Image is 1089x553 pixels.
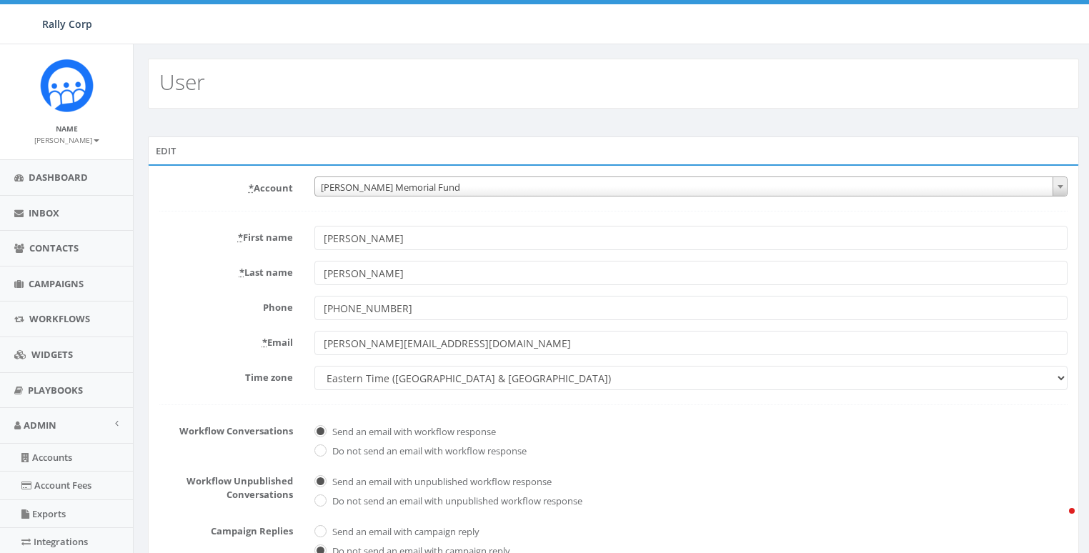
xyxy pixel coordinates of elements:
label: Do not send an email with unpublished workflow response [329,494,582,509]
label: Workflow Unpublished Conversations [149,469,304,501]
label: First name [149,226,304,244]
h2: User [159,70,205,94]
span: Rally Corp [42,17,92,31]
label: Phone [149,296,304,314]
abbr: required [249,181,254,194]
abbr: required [239,266,244,279]
small: [PERSON_NAME] [34,135,99,145]
label: Email [149,331,304,349]
label: Workflow Conversations [149,419,304,438]
span: Campaigns [29,277,84,290]
span: Contacts [29,241,79,254]
div: Edit [148,136,1079,165]
label: Send an email with campaign reply [329,525,479,539]
span: Workflows [29,312,90,325]
label: Do not send an email with workflow response [329,444,527,459]
label: Time zone [149,366,304,384]
label: Send an email with workflow response [329,425,496,439]
span: Hunter Watson Memorial Fund [315,177,1068,197]
iframe: Intercom live chat [1040,504,1075,539]
label: Send an email with unpublished workflow response [329,475,552,489]
a: [PERSON_NAME] [34,133,99,146]
label: Campaign Replies [149,519,304,538]
abbr: required [262,336,267,349]
span: Dashboard [29,171,88,184]
small: Name [56,124,78,134]
span: Hunter Watson Memorial Fund [314,176,1068,196]
span: Admin [24,419,56,432]
label: Account [149,176,304,195]
span: Widgets [31,348,73,361]
span: Playbooks [28,384,83,397]
span: Inbox [29,206,59,219]
abbr: required [238,231,243,244]
label: Last name [149,261,304,279]
input: +1 222 3334455 [314,296,1068,320]
img: Icon_1.png [40,59,94,112]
